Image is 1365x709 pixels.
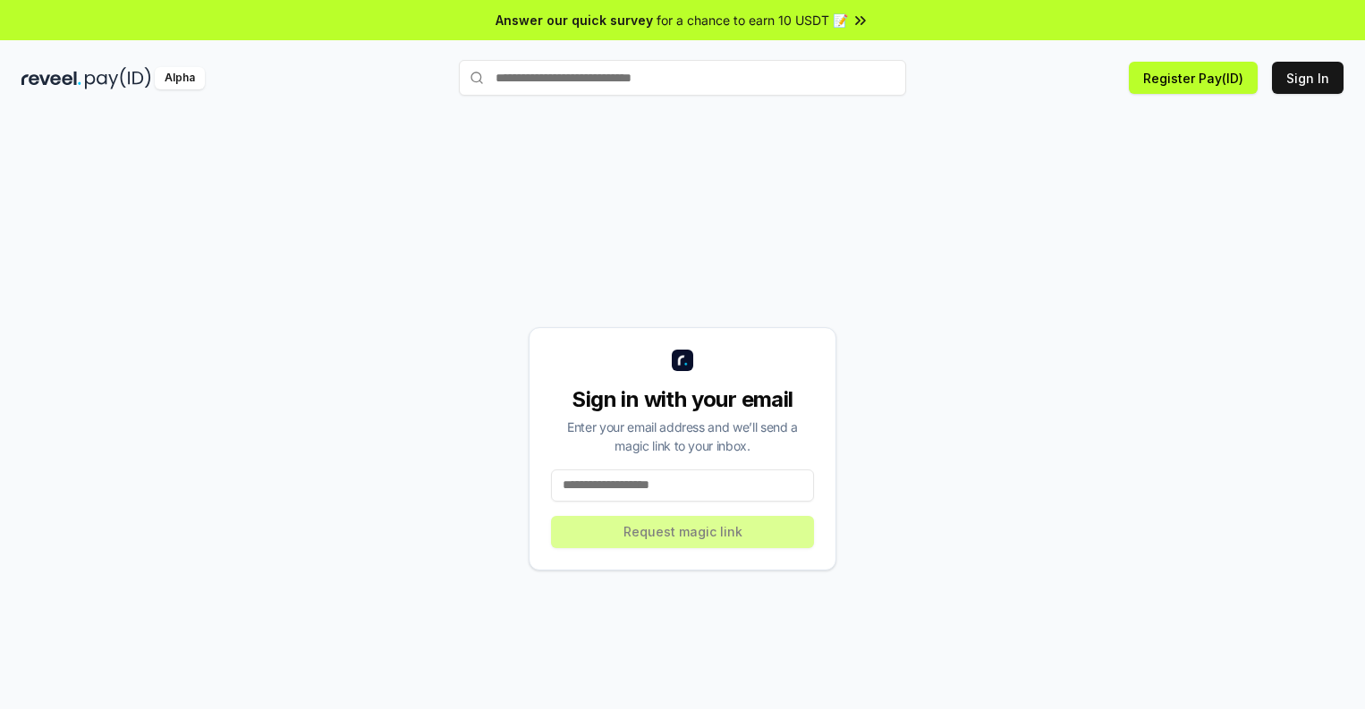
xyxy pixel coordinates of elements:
div: Sign in with your email [551,385,814,414]
button: Register Pay(ID) [1129,62,1258,94]
img: logo_small [672,350,693,371]
img: reveel_dark [21,67,81,89]
div: Alpha [155,67,205,89]
div: Enter your email address and we’ll send a magic link to your inbox. [551,418,814,455]
span: Answer our quick survey [496,11,653,30]
span: for a chance to earn 10 USDT 📝 [657,11,848,30]
button: Sign In [1272,62,1344,94]
img: pay_id [85,67,151,89]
